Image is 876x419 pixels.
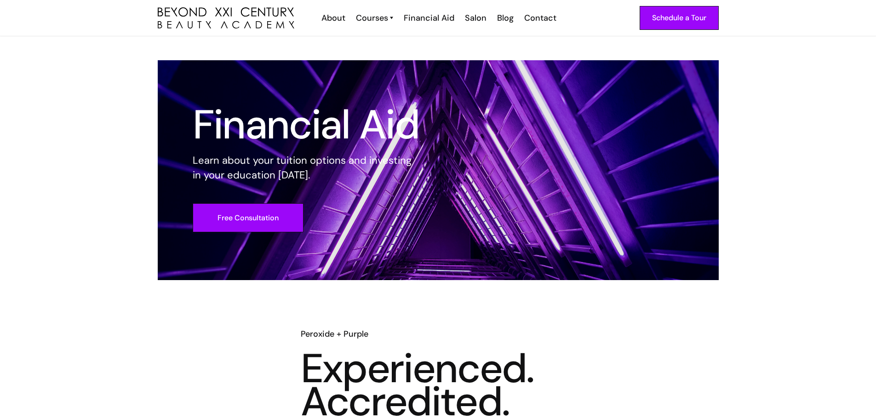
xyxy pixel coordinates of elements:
a: Financial Aid [398,12,459,24]
a: Contact [518,12,561,24]
img: beyond 21st century beauty academy logo [158,7,294,29]
div: Financial Aid [404,12,454,24]
a: home [158,7,294,29]
a: Free Consultation [193,203,303,232]
h6: Peroxide + Purple [301,328,576,340]
div: Courses [356,12,388,24]
a: Blog [491,12,518,24]
h1: Financial Aid [193,108,420,141]
div: Schedule a Tour [652,12,706,24]
div: Contact [524,12,556,24]
a: Courses [356,12,393,24]
a: About [315,12,350,24]
div: Salon [465,12,487,24]
div: About [321,12,345,24]
div: Blog [497,12,514,24]
p: Learn about your tuition options and investing in your education [DATE]. [193,153,420,183]
a: Salon [459,12,491,24]
a: Schedule a Tour [640,6,719,30]
h3: Experienced. Accredited. [301,352,576,418]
